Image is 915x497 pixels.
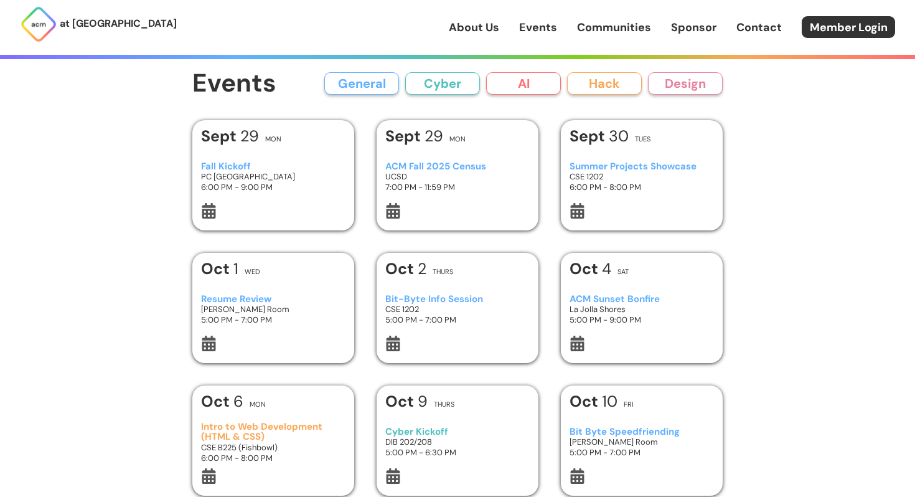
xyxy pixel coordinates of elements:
b: Oct [570,391,602,412]
h1: 30 [570,128,629,144]
h2: Wed [245,268,260,275]
a: at [GEOGRAPHIC_DATA] [20,6,177,43]
h2: Sat [617,268,629,275]
a: Sponsor [671,19,716,35]
a: About Us [449,19,499,35]
h3: PC [GEOGRAPHIC_DATA] [201,171,346,182]
h2: Mon [449,136,466,143]
h3: Intro to Web Development (HTML & CSS) [201,422,346,442]
h3: Resume Review [201,294,346,305]
h3: 6:00 PM - 9:00 PM [201,182,346,192]
a: Contact [736,19,782,35]
h3: 5:00 PM - 6:30 PM [385,447,530,458]
h3: ACM Sunset Bonfire [570,294,715,305]
p: at [GEOGRAPHIC_DATA] [60,16,177,32]
h2: Mon [265,136,281,143]
h2: Fri [624,401,634,408]
b: Oct [201,391,233,412]
h3: 7:00 PM - 11:59 PM [385,182,530,192]
h3: Fall Kickoff [201,161,346,172]
h1: 2 [385,261,426,277]
h1: 6 [201,394,243,409]
h3: CSE B225 (Fishbowl) [201,442,346,453]
h3: 5:00 PM - 9:00 PM [570,315,715,325]
a: Communities [577,19,651,35]
h2: Tues [635,136,650,143]
h2: Thurs [433,268,453,275]
b: Oct [201,258,233,279]
button: Design [648,72,723,95]
h2: Mon [250,401,266,408]
h3: ACM Fall 2025 Census [385,161,530,172]
h1: 9 [385,394,428,409]
b: Sept [201,126,240,146]
h1: 29 [385,128,443,144]
h3: CSE 1202 [385,304,530,315]
h3: Summer Projects Showcase [570,161,715,172]
b: Sept [385,126,425,146]
h3: Bit-Byte Info Session [385,294,530,305]
h3: La Jolla Shores [570,304,715,315]
h1: 29 [201,128,259,144]
a: Member Login [802,16,895,38]
b: Oct [385,391,418,412]
h3: 5:00 PM - 7:00 PM [201,315,346,325]
b: Sept [570,126,609,146]
a: Events [519,19,557,35]
h3: [PERSON_NAME] Room [201,304,346,315]
h3: CSE 1202 [570,171,715,182]
h3: [PERSON_NAME] Room [570,437,715,447]
h3: 6:00 PM - 8:00 PM [201,453,346,463]
h3: Cyber Kickoff [385,427,530,437]
h3: 6:00 PM - 8:00 PM [570,182,715,192]
h3: DIB 202/208 [385,437,530,447]
button: General [324,72,399,95]
img: ACM Logo [20,6,57,43]
b: Oct [385,258,418,279]
h3: UCSD [385,171,530,182]
h3: 5:00 PM - 7:00 PM [385,315,530,325]
button: Hack [567,72,642,95]
h1: 4 [570,261,611,277]
b: Oct [570,258,602,279]
h1: 10 [570,394,617,409]
h3: Bit Byte Speedfriending [570,427,715,437]
h3: 5:00 PM - 7:00 PM [570,447,715,458]
h1: Events [192,70,276,98]
h1: 1 [201,261,238,277]
button: Cyber [405,72,480,95]
h2: Thurs [434,401,454,408]
button: AI [486,72,561,95]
